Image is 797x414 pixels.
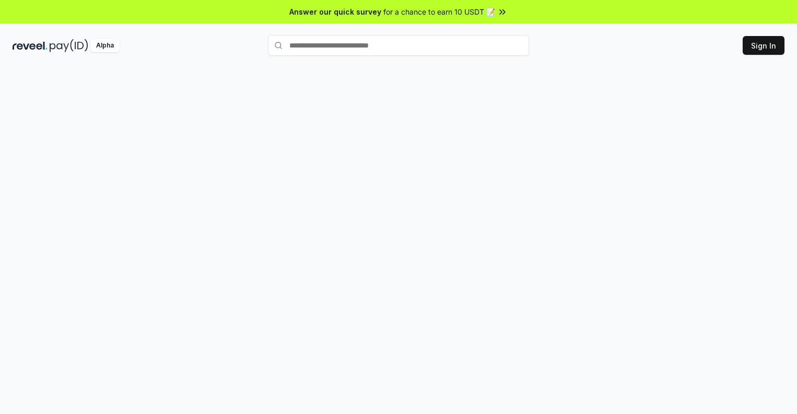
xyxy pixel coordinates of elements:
[90,39,120,52] div: Alpha
[383,6,495,17] span: for a chance to earn 10 USDT 📝
[743,36,784,55] button: Sign In
[13,39,48,52] img: reveel_dark
[50,39,88,52] img: pay_id
[289,6,381,17] span: Answer our quick survey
